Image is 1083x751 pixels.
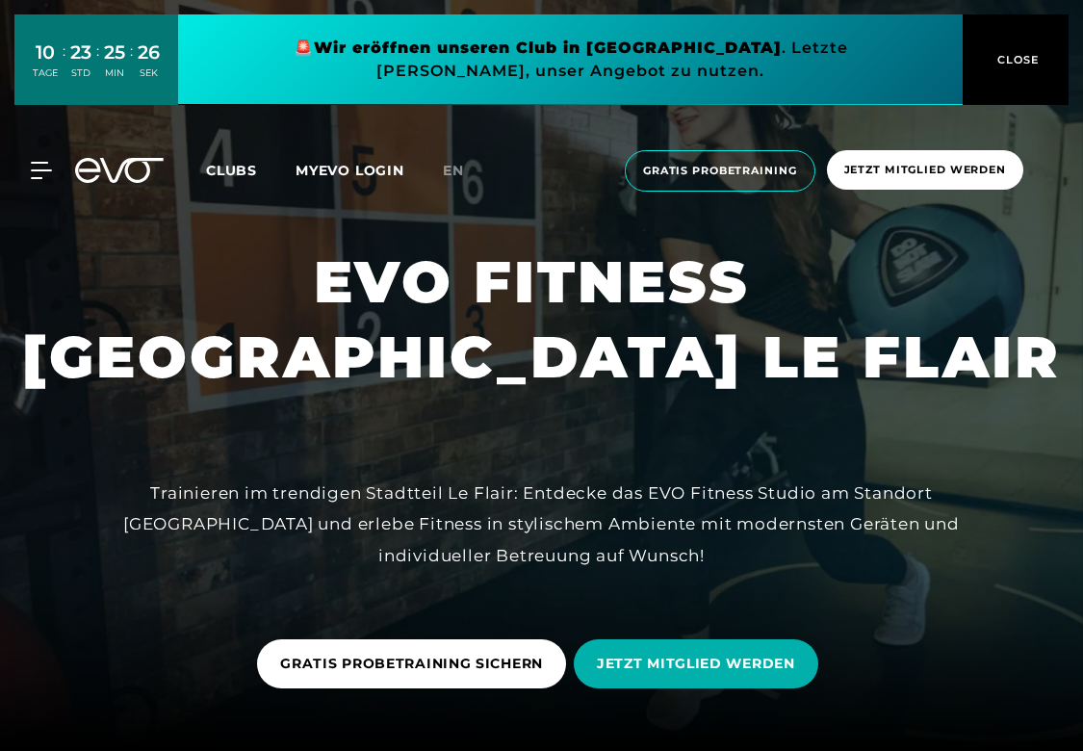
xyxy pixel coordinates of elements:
[597,654,795,674] span: JETZT MITGLIED WERDEN
[138,66,160,80] div: SEK
[574,625,826,703] a: JETZT MITGLIED WERDEN
[206,162,257,179] span: Clubs
[33,66,58,80] div: TAGE
[104,39,125,66] div: 25
[206,161,296,179] a: Clubs
[104,66,125,80] div: MIN
[63,40,65,91] div: :
[443,160,487,182] a: en
[22,245,1061,395] h1: EVO FITNESS [GEOGRAPHIC_DATA] LE FLAIR
[70,39,91,66] div: 23
[821,150,1029,192] a: Jetzt Mitglied werden
[619,150,821,192] a: Gratis Probetraining
[993,51,1040,68] span: CLOSE
[963,14,1069,105] button: CLOSE
[844,162,1006,178] span: Jetzt Mitglied werden
[643,163,797,179] span: Gratis Probetraining
[257,625,574,703] a: GRATIS PROBETRAINING SICHERN
[96,40,99,91] div: :
[296,162,404,179] a: MYEVO LOGIN
[33,39,58,66] div: 10
[130,40,133,91] div: :
[280,654,543,674] span: GRATIS PROBETRAINING SICHERN
[443,162,464,179] span: en
[138,39,160,66] div: 26
[70,66,91,80] div: STD
[109,478,975,571] div: Trainieren im trendigen Stadtteil Le Flair: Entdecke das EVO Fitness Studio am Standort [GEOGRAPH...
